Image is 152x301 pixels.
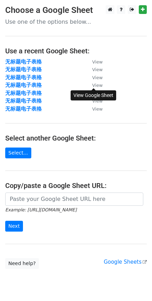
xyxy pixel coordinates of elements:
a: View [85,59,103,65]
a: View [85,106,103,112]
a: View [85,66,103,73]
small: View [92,75,103,80]
a: 无标题电子表格 [5,106,42,112]
small: View [92,67,103,72]
h3: Choose a Google Sheet [5,5,147,15]
input: Paste your Google Sheet URL here [5,193,143,206]
h4: Copy/paste a Google Sheet URL: [5,181,147,190]
a: Select... [5,148,31,158]
p: Use one of the options below... [5,18,147,25]
a: 无标题电子表格 [5,90,42,96]
a: Google Sheets [104,259,147,265]
a: 无标题电子表格 [5,82,42,88]
a: 无标题电子表格 [5,66,42,73]
h4: Use a recent Google Sheet: [5,47,147,55]
a: Need help? [5,258,39,269]
small: View [92,59,103,65]
a: 无标题电子表格 [5,98,42,104]
a: View [85,82,103,88]
a: View [85,74,103,81]
input: Next [5,221,23,232]
small: Example: [URL][DOMAIN_NAME] [5,207,77,212]
a: 无标题电子表格 [5,74,42,81]
small: View [92,106,103,112]
h4: Select another Google Sheet: [5,134,147,142]
div: View Google Sheet [71,90,116,100]
small: View [92,83,103,88]
a: 无标题电子表格 [5,59,42,65]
